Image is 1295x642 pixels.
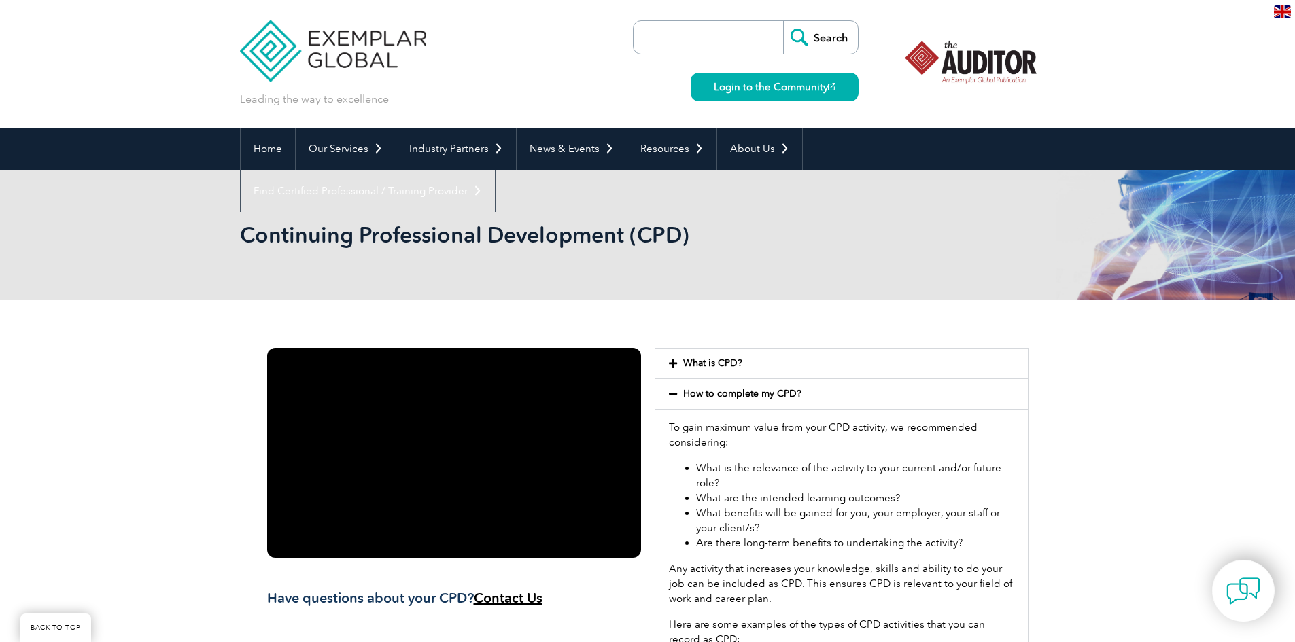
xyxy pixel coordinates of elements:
[655,349,1028,378] div: What is CPD?
[655,379,1028,409] div: How to complete my CPD?
[474,590,542,606] a: Contact Us
[241,170,495,212] a: Find Certified Professional / Training Provider
[696,535,1014,550] li: Are there long-term benefits to undertaking the activity?
[240,92,389,107] p: Leading the way to excellence
[1274,5,1291,18] img: en
[696,491,1014,505] li: What are the intended learning outcomes?
[241,128,295,170] a: Home
[691,73,859,101] a: Login to the Community
[828,83,835,90] img: open_square.png
[717,128,802,170] a: About Us
[396,128,516,170] a: Industry Partners
[296,128,396,170] a: Our Services
[517,128,627,170] a: News & Events
[627,128,716,170] a: Resources
[267,590,641,607] h3: Have questions about your CPD?
[696,505,1014,535] li: What benefits will be gained for you, your employer, your staff or your client/s?
[683,388,801,399] a: How to complete my CPD?
[240,224,811,246] h2: Continuing Professional Development (CPD)
[20,613,91,642] a: BACK TO TOP
[669,420,1014,450] p: To gain maximum value from your CPD activity, we recommended considering:
[696,461,1014,491] li: What is the relevance of the activity to your current and/or future role?
[1226,574,1260,608] img: contact-chat.png
[683,357,742,369] a: What is CPD?
[783,21,858,54] input: Search
[669,561,1014,606] p: Any activity that increases your knowledge, skills and ability to do your job can be included as ...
